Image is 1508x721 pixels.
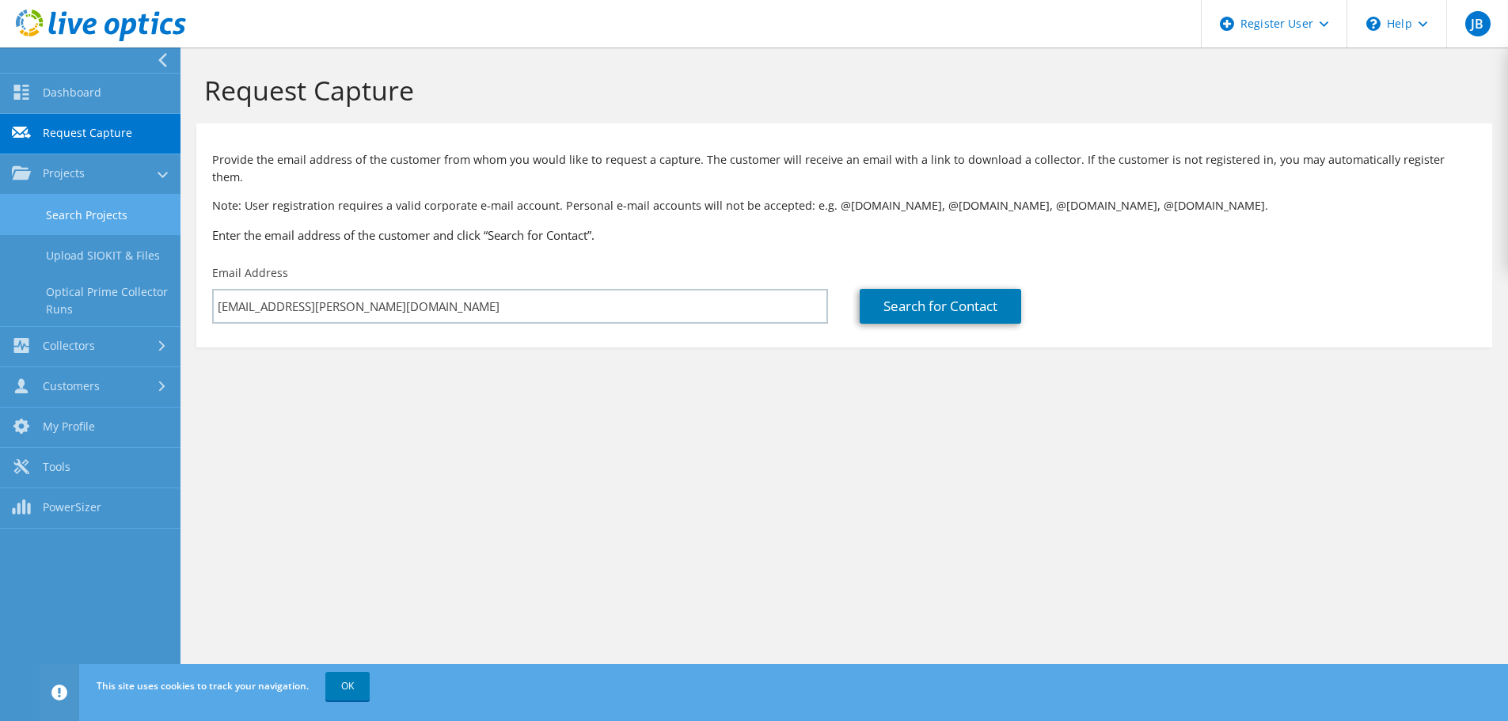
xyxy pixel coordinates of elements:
[212,265,288,281] label: Email Address
[325,672,370,700] a: OK
[204,74,1476,107] h1: Request Capture
[1366,17,1381,31] svg: \n
[1465,11,1491,36] span: JB
[860,289,1021,324] a: Search for Contact
[97,679,309,693] span: This site uses cookies to track your navigation.
[212,151,1476,186] p: Provide the email address of the customer from whom you would like to request a capture. The cust...
[212,197,1476,214] p: Note: User registration requires a valid corporate e-mail account. Personal e-mail accounts will ...
[212,226,1476,244] h3: Enter the email address of the customer and click “Search for Contact”.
